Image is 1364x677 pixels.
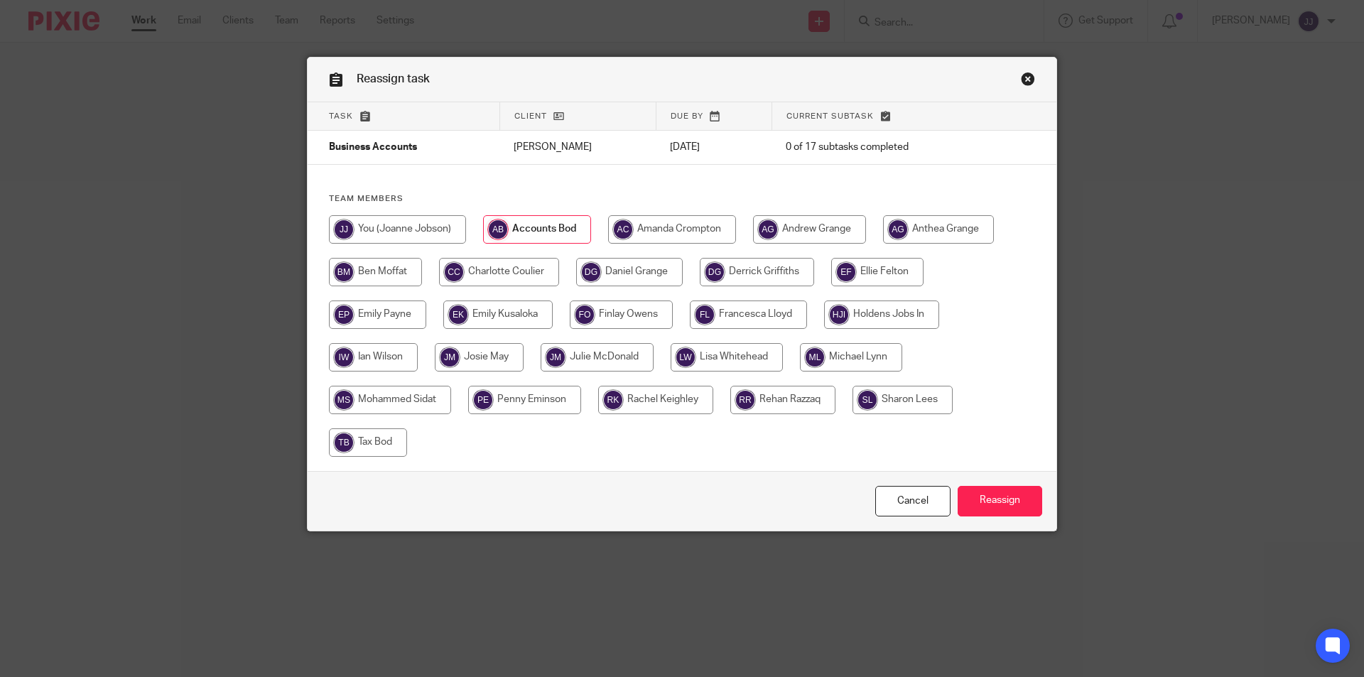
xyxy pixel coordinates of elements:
h4: Team members [329,193,1035,205]
p: [DATE] [670,140,757,154]
span: Reassign task [357,73,430,85]
span: Current subtask [786,112,874,120]
a: Close this dialog window [1021,72,1035,91]
span: Task [329,112,353,120]
p: [PERSON_NAME] [514,140,642,154]
span: Business Accounts [329,143,417,153]
span: Due by [671,112,703,120]
input: Reassign [958,486,1042,516]
a: Close this dialog window [875,486,951,516]
td: 0 of 17 subtasks completed [772,131,994,165]
span: Client [514,112,547,120]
